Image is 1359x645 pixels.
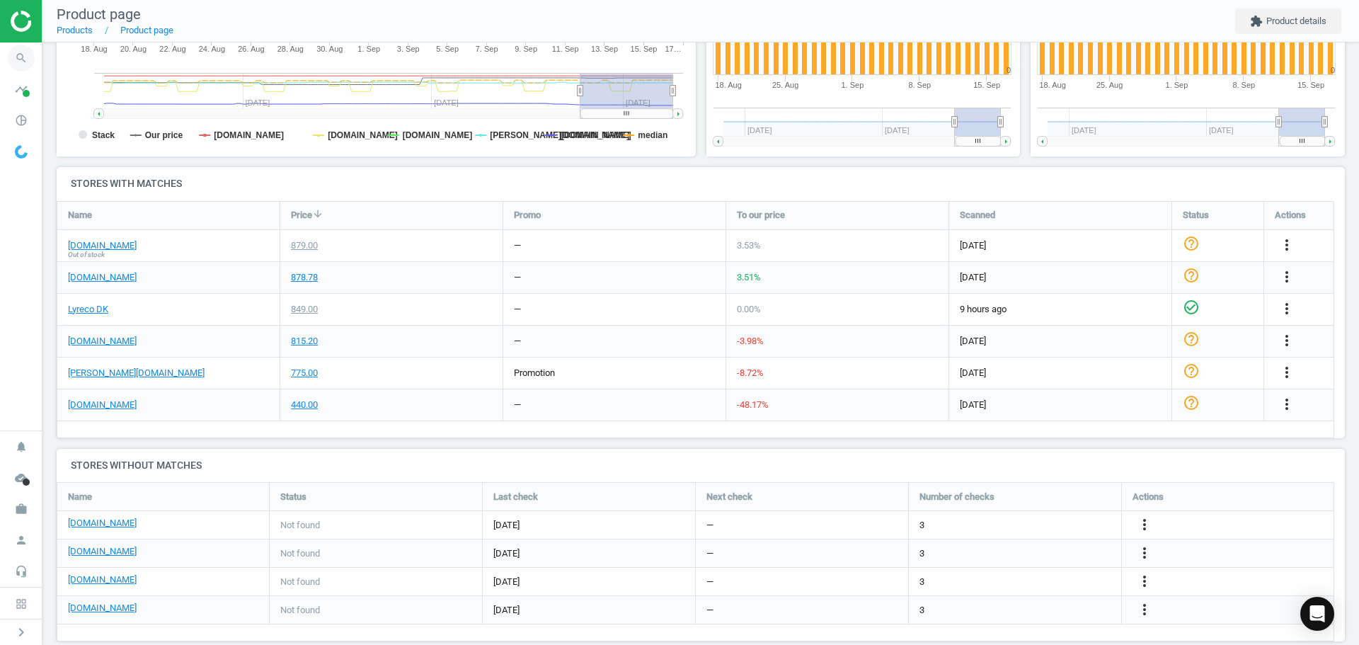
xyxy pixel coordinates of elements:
div: 775.00 [291,367,318,379]
i: more_vert [1278,364,1295,381]
i: extension [1250,15,1263,28]
tspan: 17… [665,45,682,53]
span: Scanned [960,209,995,222]
tspan: 22. Aug [159,45,185,53]
a: [DOMAIN_NAME] [68,573,137,586]
span: [DATE] [960,399,1161,411]
button: more_vert [1278,300,1295,319]
span: Status [280,491,306,503]
button: more_vert [1136,573,1153,591]
span: Price [291,209,312,222]
h4: Stores with matches [57,167,1345,200]
span: 3 [919,547,924,560]
i: work [8,496,35,523]
span: 3.53 % [737,240,761,251]
div: 879.00 [291,239,318,252]
button: more_vert [1278,332,1295,350]
i: more_vert [1136,544,1153,561]
span: — [706,519,713,532]
h4: Stores without matches [57,449,1345,482]
tspan: 18. Aug [715,81,741,89]
div: — [514,271,521,284]
button: more_vert [1136,516,1153,535]
i: arrow_downward [312,208,323,219]
div: — [514,335,521,348]
tspan: Our price [145,130,183,140]
tspan: 7. Sep [476,45,498,53]
span: Status [1183,209,1209,222]
i: more_vert [1136,601,1153,618]
i: help_outline [1183,235,1200,252]
tspan: 15. Sep [1297,81,1324,89]
i: notifications [8,433,35,460]
tspan: 15. Sep [973,81,1000,89]
button: more_vert [1278,236,1295,255]
button: more_vert [1136,544,1153,563]
a: [DOMAIN_NAME] [68,399,137,411]
span: [DATE] [493,519,684,532]
tspan: [DOMAIN_NAME] [214,130,284,140]
button: extensionProduct details [1235,8,1341,34]
span: [DATE] [960,335,1161,348]
a: [PERSON_NAME][DOMAIN_NAME] [68,367,205,379]
a: [DOMAIN_NAME] [68,602,137,615]
div: — [514,239,521,252]
img: ajHJNr6hYgQAAAAASUVORK5CYII= [11,11,111,32]
i: help_outline [1183,394,1200,411]
img: wGWNvw8QSZomAAAAABJRU5ErkJggg== [15,145,28,159]
i: more_vert [1278,236,1295,253]
div: Open Intercom Messenger [1300,597,1334,631]
tspan: 15. Sep [631,45,658,53]
tspan: [DOMAIN_NAME] [403,130,473,140]
span: [DATE] [960,271,1161,284]
tspan: 18. Aug [81,45,107,53]
span: Promo [514,209,541,222]
tspan: 18. Aug [1040,81,1066,89]
button: chevron_right [4,623,39,641]
i: timeline [8,76,35,103]
a: [DOMAIN_NAME] [68,545,137,558]
span: Not found [280,519,320,532]
span: [DATE] [493,576,684,588]
span: [DATE] [960,239,1161,252]
text: 0 [1006,66,1010,74]
span: -48.17 % [737,399,769,410]
i: more_vert [1278,300,1295,317]
span: 0.00 % [737,304,761,314]
i: cloud_done [8,464,35,491]
i: headset_mic [8,558,35,585]
tspan: 8. Sep [1233,81,1256,89]
i: check_circle_outline [1183,299,1200,316]
i: pie_chart_outlined [8,107,35,134]
tspan: [DOMAIN_NAME] [560,130,630,140]
a: [DOMAIN_NAME] [68,335,137,348]
a: [DOMAIN_NAME] [68,517,137,530]
span: [DATE] [493,547,684,560]
i: more_vert [1136,516,1153,533]
i: more_vert [1278,268,1295,285]
span: — [706,547,713,560]
span: Not found [280,576,320,588]
tspan: Stack [92,130,115,140]
span: Name [68,491,92,503]
i: more_vert [1278,396,1295,413]
tspan: 3. Sep [397,45,420,53]
i: more_vert [1278,332,1295,349]
span: — [706,576,713,588]
i: person [8,527,35,554]
tspan: 26. Aug [238,45,264,53]
tspan: 1. Sep [841,81,864,89]
div: — [514,399,521,411]
i: help_outline [1183,267,1200,284]
span: Out of stock [68,250,105,260]
a: Lyreco DK [68,303,108,316]
span: Not found [280,604,320,617]
i: help_outline [1183,363,1200,379]
span: — [706,604,713,617]
div: 440.00 [291,399,318,411]
span: Not found [280,547,320,560]
tspan: 25. Aug [1096,81,1123,89]
tspan: 25. Aug [772,81,798,89]
span: promotion [514,367,555,378]
tspan: 20. Aug [120,45,147,53]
